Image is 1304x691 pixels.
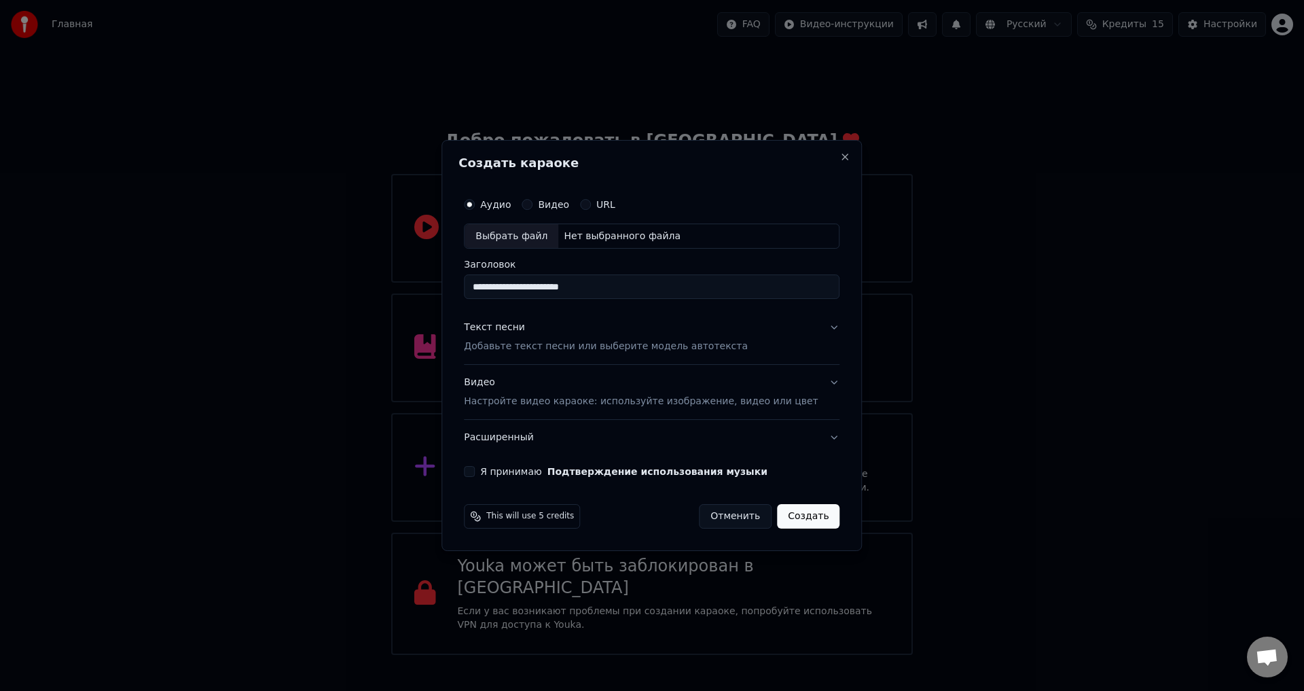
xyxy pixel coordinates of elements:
div: Выбрать файл [465,224,558,249]
label: Видео [538,200,569,209]
button: Расширенный [464,420,839,455]
button: Создать [777,504,839,529]
span: This will use 5 credits [486,511,574,522]
div: Видео [464,376,818,409]
button: ВидеоНастройте видео караоке: используйте изображение, видео или цвет [464,366,839,420]
button: Текст песниДобавьте текст песни или выберите модель автотекста [464,311,839,365]
label: Заголовок [464,260,839,270]
button: Отменить [699,504,772,529]
label: Я принимаю [480,467,767,476]
label: URL [596,200,615,209]
p: Добавьте текст песни или выберите модель автотекста [464,340,748,354]
p: Настройте видео караоке: используйте изображение, видео или цвет [464,395,818,408]
div: Текст песни [464,321,525,335]
h2: Создать караоке [458,157,845,169]
label: Аудио [480,200,511,209]
button: Я принимаю [547,467,767,476]
div: Нет выбранного файла [558,230,686,243]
